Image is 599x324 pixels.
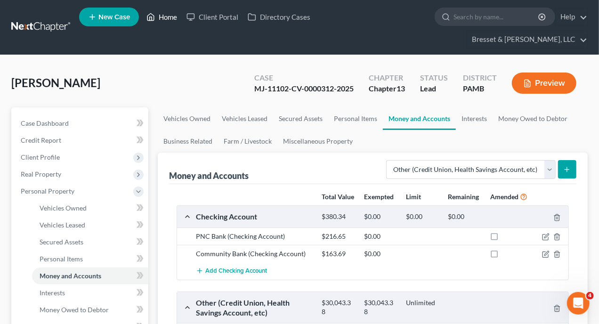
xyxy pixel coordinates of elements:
a: Money and Accounts [383,107,456,130]
strong: Limit [406,193,421,201]
a: Case Dashboard [13,115,148,132]
div: $216.65 [317,232,359,241]
span: Case Dashboard [21,119,69,127]
strong: Remaining [448,193,479,201]
a: Miscellaneous Property [277,130,358,153]
span: [PERSON_NAME] [11,76,100,89]
div: $30,043.38 [317,299,359,316]
div: $0.00 [401,212,443,221]
a: Money Owed to Debtor [493,107,573,130]
div: Community Bank (Checking Account) [191,249,317,259]
a: Secured Assets [273,107,328,130]
a: Interests [32,284,148,301]
div: Case [254,73,354,83]
a: Vehicles Owned [32,200,148,217]
div: $0.00 [359,249,401,259]
a: Bresset & [PERSON_NAME], LLC [467,31,587,48]
span: Personal Property [21,187,74,195]
button: Add Checking Account [196,262,267,280]
a: Vehicles Leased [216,107,273,130]
a: Farm / Livestock [218,130,277,153]
a: Client Portal [182,8,243,25]
span: Client Profile [21,153,60,161]
a: Money and Accounts [32,267,148,284]
a: Credit Report [13,132,148,149]
strong: Total Value [322,193,354,201]
a: Vehicles Leased [32,217,148,234]
span: New Case [98,14,130,21]
span: Vehicles Leased [40,221,85,229]
div: $163.69 [317,249,359,259]
iframe: Intercom live chat [567,292,590,315]
span: Add Checking Account [205,267,267,275]
div: Other (Credit Union, Health Savings Account, etc) [191,298,317,318]
div: Unlimited [401,299,443,316]
a: Help [556,8,587,25]
div: $30,043.38 [359,299,401,316]
a: Personal Items [32,251,148,267]
a: Home [142,8,182,25]
div: Chapter [369,83,405,94]
div: Money and Accounts [169,170,249,181]
div: PNC Bank (Checking Account) [191,232,317,241]
span: Personal Items [40,255,83,263]
span: Secured Assets [40,238,83,246]
a: Interests [456,107,493,130]
div: $0.00 [443,212,485,221]
div: Chapter [369,73,405,83]
div: $380.34 [317,212,359,221]
a: Vehicles Owned [158,107,216,130]
div: Checking Account [191,211,317,221]
span: Interests [40,289,65,297]
span: 13 [397,84,405,93]
div: PAMB [463,83,497,94]
a: Personal Items [328,107,383,130]
div: District [463,73,497,83]
span: Money Owed to Debtor [40,306,109,314]
div: $0.00 [359,212,401,221]
div: Lead [420,83,448,94]
a: Money Owed to Debtor [32,301,148,318]
button: Preview [512,73,576,94]
a: Directory Cases [243,8,315,25]
div: Status [420,73,448,83]
span: 4 [586,292,594,300]
span: Credit Report [21,136,61,144]
strong: Amended [490,193,518,201]
span: Vehicles Owned [40,204,87,212]
span: Real Property [21,170,61,178]
div: MJ-11102-CV-0000312-2025 [254,83,354,94]
a: Secured Assets [32,234,148,251]
input: Search by name... [453,8,540,25]
div: $0.00 [359,232,401,241]
span: Money and Accounts [40,272,101,280]
strong: Exempted [364,193,394,201]
a: Business Related [158,130,218,153]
